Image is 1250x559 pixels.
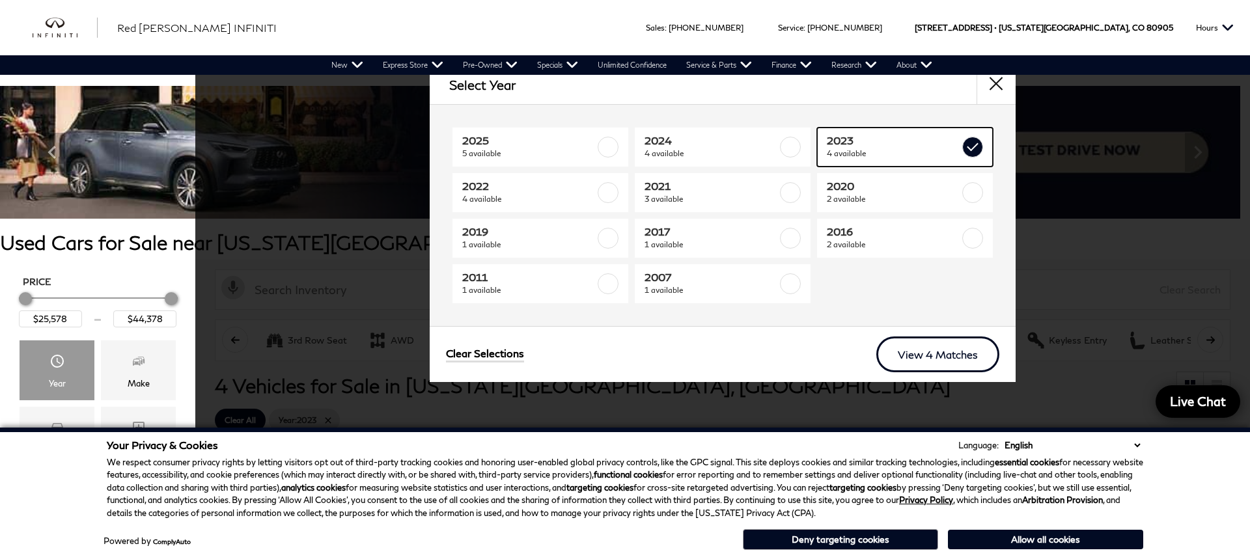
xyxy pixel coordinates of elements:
[817,173,993,212] a: 20202 available
[165,292,178,305] div: Maximum Price
[107,439,218,451] span: Your Privacy & Cookies
[1022,495,1103,505] strong: Arbitration Provision
[101,340,176,400] div: MakeMake
[645,180,777,193] span: 2021
[948,530,1143,549] button: Allow all cookies
[827,180,960,193] span: 2020
[527,55,588,75] a: Specials
[899,495,953,505] a: Privacy Policy
[778,23,803,33] span: Service
[566,482,633,493] strong: targeting cookies
[462,134,595,147] span: 2025
[19,288,176,327] div: Price
[281,482,346,493] strong: analytics cookies
[1001,439,1143,452] select: Language Select
[1156,385,1240,418] a: Live Chat
[827,225,960,238] span: 2016
[128,376,150,390] div: Make
[645,238,777,251] span: 1 available
[452,264,628,303] a: 20111 available
[646,23,665,33] span: Sales
[1163,393,1232,409] span: Live Chat
[995,457,1059,467] strong: essential cookies
[645,193,777,206] span: 3 available
[49,416,65,443] span: Model
[19,292,32,305] div: Minimum Price
[462,193,595,206] span: 4 available
[829,482,896,493] strong: targeting cookies
[977,65,1016,104] button: close
[33,18,98,38] a: infiniti
[23,276,173,288] h5: Price
[453,55,527,75] a: Pre-Owned
[827,147,960,160] span: 4 available
[669,23,743,33] a: [PHONE_NUMBER]
[449,77,516,92] h2: Select Year
[803,23,805,33] span: :
[452,219,628,258] a: 20191 available
[104,537,191,545] div: Powered by
[645,147,777,160] span: 4 available
[827,193,960,206] span: 2 available
[49,350,65,376] span: Year
[131,416,146,443] span: Trim
[807,23,882,33] a: [PHONE_NUMBER]
[113,310,176,327] input: Maximum
[676,55,762,75] a: Service & Parts
[373,55,453,75] a: Express Store
[20,407,94,467] div: ModelModel
[743,529,938,550] button: Deny targeting cookies
[452,128,628,167] a: 20255 available
[635,173,811,212] a: 20213 available
[322,55,373,75] a: New
[915,23,1173,33] a: [STREET_ADDRESS] • [US_STATE][GEOGRAPHIC_DATA], CO 80905
[452,173,628,212] a: 20224 available
[117,20,277,36] a: Red [PERSON_NAME] INFINITI
[39,133,65,172] div: Previous
[817,219,993,258] a: 20162 available
[645,225,777,238] span: 2017
[462,284,595,297] span: 1 available
[462,238,595,251] span: 1 available
[101,407,176,467] div: TrimTrim
[117,21,277,34] span: Red [PERSON_NAME] INFINITI
[107,456,1143,520] p: We respect consumer privacy rights by letting visitors opt out of third-party tracking cookies an...
[762,55,822,75] a: Finance
[49,376,66,390] div: Year
[20,340,94,400] div: YearYear
[446,347,524,362] a: Clear Selections
[462,225,595,238] span: 2019
[817,128,993,167] a: 20234 available
[827,238,960,251] span: 2 available
[462,147,595,160] span: 5 available
[645,271,777,284] span: 2007
[153,538,191,545] a: ComplyAuto
[131,350,146,376] span: Make
[462,271,595,284] span: 2011
[322,55,942,75] nav: Main Navigation
[887,55,942,75] a: About
[645,134,777,147] span: 2024
[588,55,676,75] a: Unlimited Confidence
[635,219,811,258] a: 20171 available
[33,18,98,38] img: INFINITI
[462,180,595,193] span: 2022
[876,336,999,372] a: View 4 Matches
[645,284,777,297] span: 1 available
[665,23,667,33] span: :
[594,469,663,480] strong: functional cookies
[827,134,960,147] span: 2023
[958,441,999,450] div: Language:
[822,55,887,75] a: Research
[635,264,811,303] a: 20071 available
[19,310,82,327] input: Minimum
[635,128,811,167] a: 20244 available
